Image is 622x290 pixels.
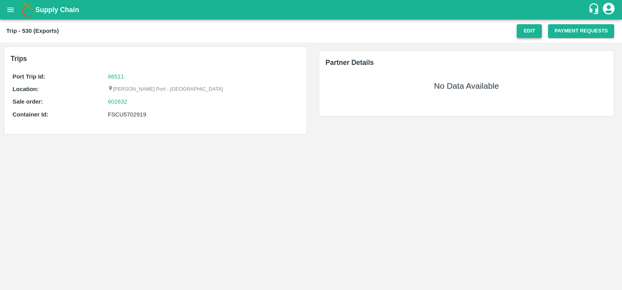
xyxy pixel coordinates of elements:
[20,2,35,18] img: logo
[602,2,616,18] div: account of current user
[108,97,128,106] a: 602632
[35,4,588,15] a: Supply Chain
[11,55,27,63] b: Trips
[588,3,602,17] div: customer-support
[517,24,542,38] button: Edit
[434,81,499,91] h5: No Data Available
[108,73,124,80] a: 86511
[108,86,223,93] p: [PERSON_NAME] Port - [GEOGRAPHIC_DATA]
[325,59,374,66] span: Partner Details
[13,98,43,105] b: Sale order:
[13,86,39,92] b: Location:
[6,28,59,34] b: Trip - 530 (Exports)
[548,24,614,38] button: Payment Requests
[108,110,298,119] div: FSCU5702919
[13,73,45,80] b: Port Trip Id:
[35,6,79,14] b: Supply Chain
[2,1,20,19] button: open drawer
[13,111,49,118] b: Container Id:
